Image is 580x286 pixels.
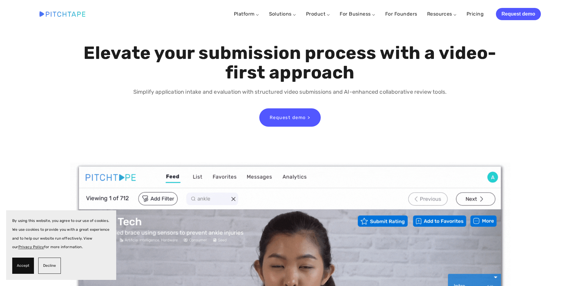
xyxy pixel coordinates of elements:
[6,210,116,280] section: Cookie banner
[43,261,56,270] span: Decline
[82,88,498,96] p: Simplify application intake and evaluation with structured video submissions and AI-enhanced coll...
[39,11,85,16] img: Pitchtape | Video Submission Management Software
[259,108,321,127] a: Request demo >
[38,258,61,274] button: Decline
[269,11,296,17] a: Solutions ⌵
[427,11,457,17] a: Resources ⌵
[306,11,330,17] a: Product ⌵
[385,9,417,20] a: For Founders
[340,11,375,17] a: For Business ⌵
[549,257,580,286] iframe: Chat Widget
[12,216,110,252] p: By using this website, you agree to our use of cookies. We use cookies to provide you with a grea...
[12,258,34,274] button: Accept
[82,43,498,82] h1: Elevate your submission process with a video-first approach
[234,11,259,17] a: Platform ⌵
[18,245,44,249] a: Privacy Policy
[467,9,484,20] a: Pricing
[17,261,29,270] span: Accept
[496,8,541,20] a: Request demo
